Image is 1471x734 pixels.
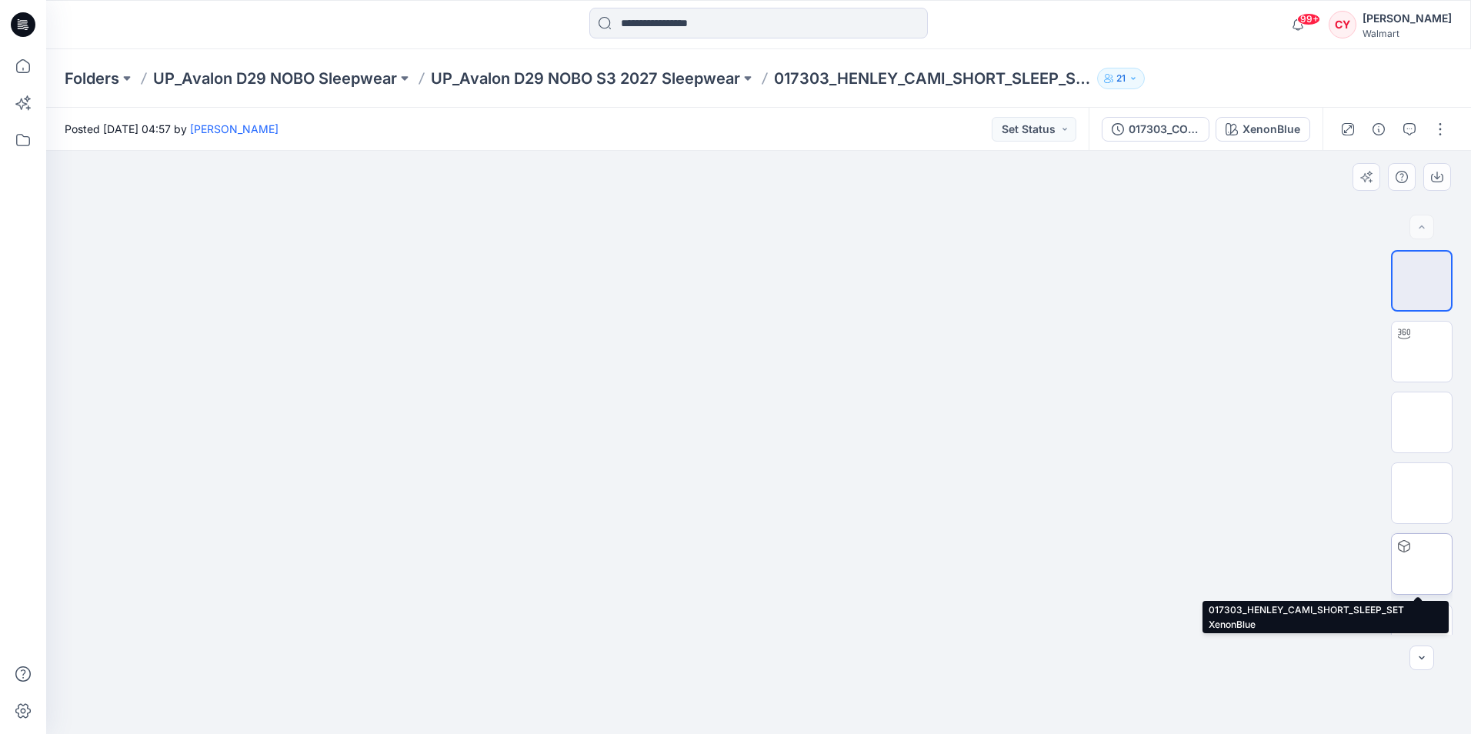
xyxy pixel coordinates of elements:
[1363,9,1452,28] div: [PERSON_NAME]
[1363,28,1452,39] div: Walmart
[1216,117,1310,142] button: XenonBlue
[431,68,740,89] a: UP_Avalon D29 NOBO S3 2027 Sleepwear
[774,68,1091,89] p: 017303_HENLEY_CAMI_SHORT_SLEEP_SET
[1097,68,1145,89] button: 21
[190,122,279,135] a: [PERSON_NAME]
[65,68,119,89] a: Folders
[1297,13,1320,25] span: 99+
[1329,11,1356,38] div: CY
[1116,70,1126,87] p: 21
[1102,117,1209,142] button: 017303_COLORWAYS
[153,68,397,89] a: UP_Avalon D29 NOBO Sleepwear
[1243,121,1300,138] div: XenonBlue
[65,121,279,137] span: Posted [DATE] 04:57 by
[1129,121,1199,138] div: 017303_COLORWAYS
[1366,117,1391,142] button: Details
